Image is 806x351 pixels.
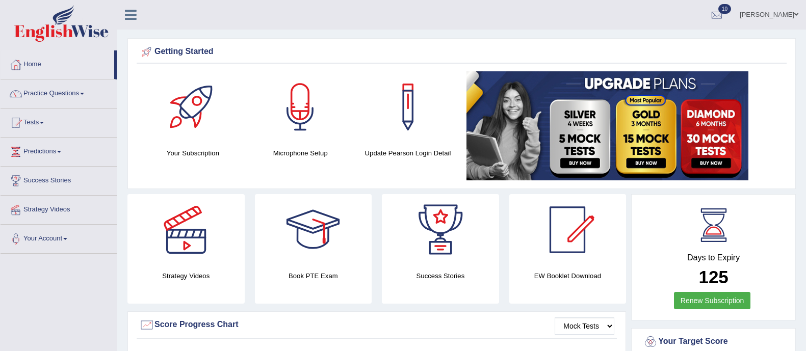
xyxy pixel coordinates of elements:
[1,109,117,134] a: Tests
[1,167,117,192] a: Success Stories
[382,271,499,281] h4: Success Stories
[509,271,627,281] h4: EW Booklet Download
[718,4,731,14] span: 10
[698,267,728,287] b: 125
[674,292,751,309] a: Renew Subscription
[1,225,117,250] a: Your Account
[127,271,245,281] h4: Strategy Videos
[1,196,117,221] a: Strategy Videos
[1,50,114,76] a: Home
[252,148,349,158] h4: Microphone Setup
[255,271,372,281] h4: Book PTE Exam
[139,44,784,60] div: Getting Started
[1,138,117,163] a: Predictions
[1,79,117,105] a: Practice Questions
[466,71,748,180] img: small5.jpg
[643,253,784,262] h4: Days to Expiry
[144,148,242,158] h4: Your Subscription
[643,334,784,349] div: Your Target Score
[139,317,614,333] div: Score Progress Chart
[359,148,457,158] h4: Update Pearson Login Detail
